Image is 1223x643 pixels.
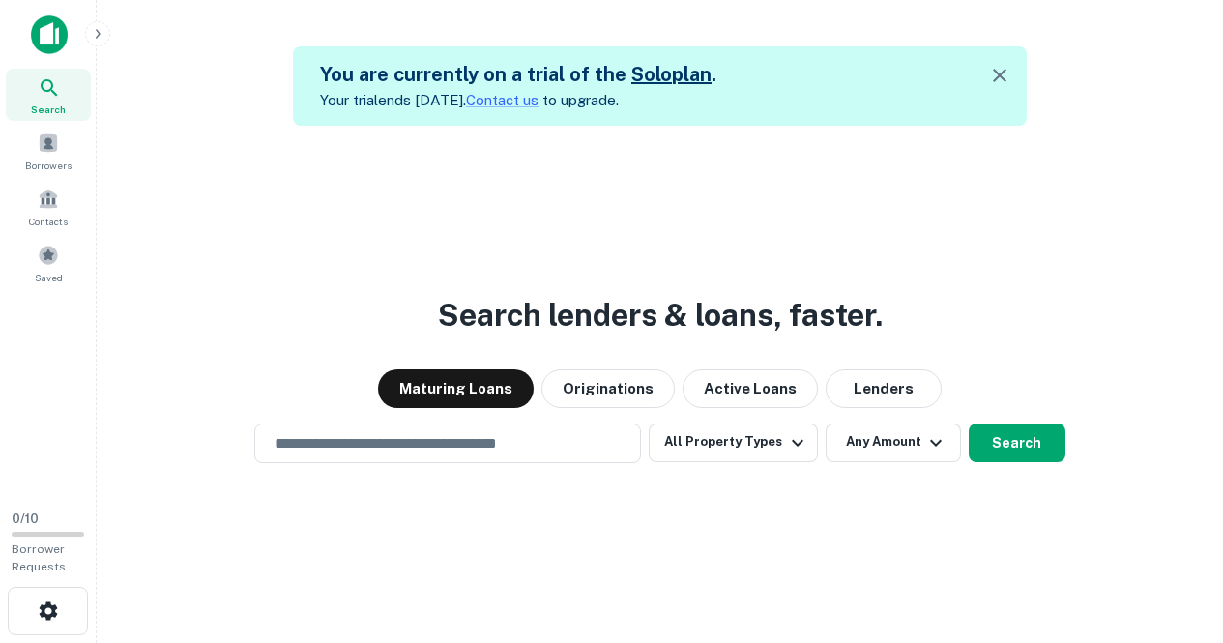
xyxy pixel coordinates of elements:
[6,125,91,177] a: Borrowers
[31,102,66,117] span: Search
[29,214,68,229] span: Contacts
[466,92,539,108] a: Contact us
[378,369,534,408] button: Maturing Loans
[12,542,66,573] span: Borrower Requests
[631,63,712,86] a: Soloplan
[541,369,675,408] button: Originations
[826,369,942,408] button: Lenders
[6,237,91,289] a: Saved
[35,270,63,285] span: Saved
[6,69,91,121] a: Search
[969,424,1065,462] button: Search
[6,181,91,233] a: Contacts
[320,89,716,112] p: Your trial ends [DATE]. to upgrade.
[31,15,68,54] img: capitalize-icon.png
[649,424,817,462] button: All Property Types
[320,60,716,89] h5: You are currently on a trial of the .
[1126,488,1223,581] iframe: Chat Widget
[25,158,72,173] span: Borrowers
[438,292,883,338] h3: Search lenders & loans, faster.
[826,424,961,462] button: Any Amount
[683,369,818,408] button: Active Loans
[12,511,39,526] span: 0 / 10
